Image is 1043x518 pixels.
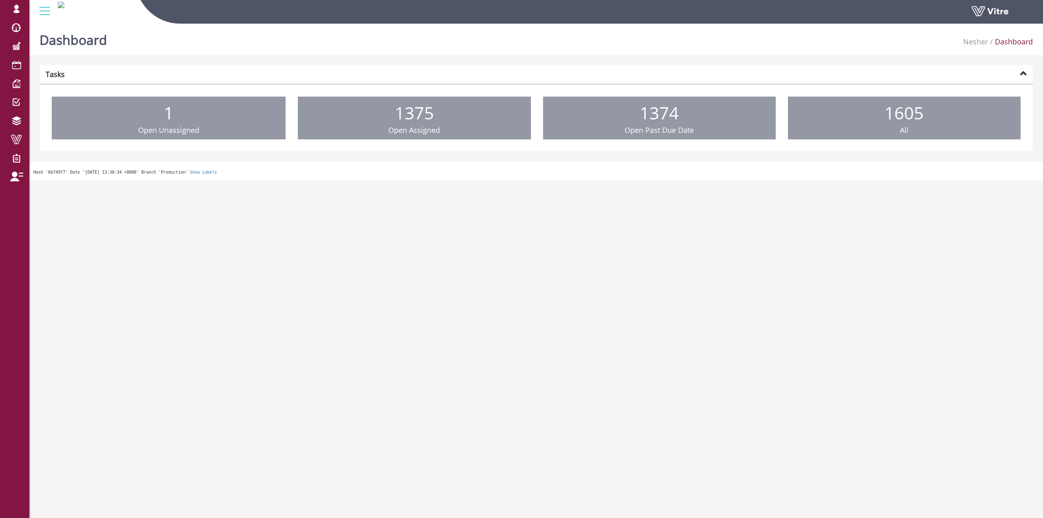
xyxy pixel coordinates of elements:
span: Open Unassigned [138,125,199,135]
span: Open Past Due Date [625,125,694,135]
span: 1374 [640,101,679,124]
a: Nesher [963,37,988,46]
span: Open Assigned [388,125,440,135]
a: 1375 Open Assigned [298,97,530,140]
span: 1605 [885,101,924,124]
a: 1374 Open Past Due Date [543,97,776,140]
span: 1 [164,101,174,124]
a: Show Labels [190,170,217,174]
img: 40d9aad5-a737-4999-9f13-b3f23ddca12b.png [58,2,64,8]
a: 1605 All [788,97,1021,140]
h1: Dashboard [40,20,107,55]
strong: Tasks [46,69,65,79]
span: All [900,125,909,135]
span: 1375 [395,101,434,124]
span: Hash '8b749f7' Date '[DATE] 13:30:34 +0000' Branch 'Production' [33,170,188,174]
a: 1 Open Unassigned [52,97,286,140]
li: Dashboard [988,37,1033,47]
